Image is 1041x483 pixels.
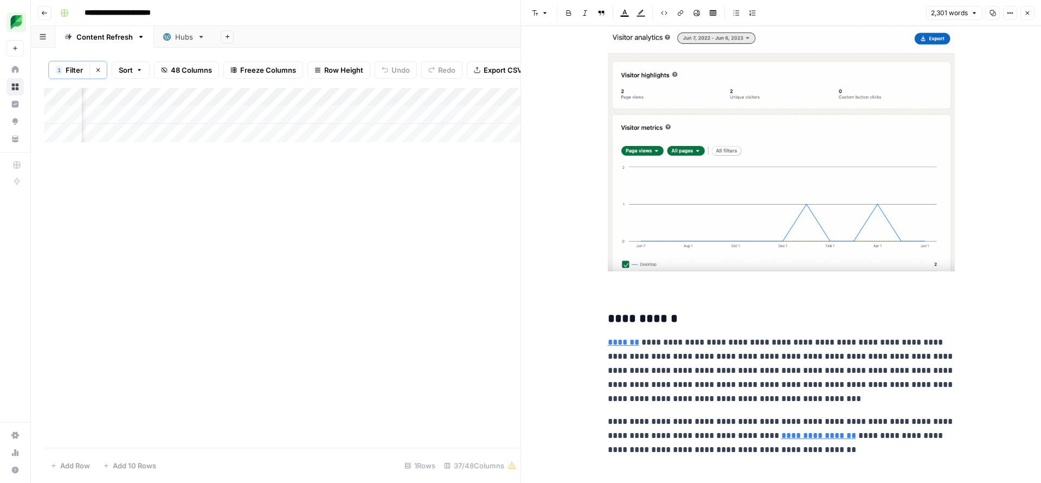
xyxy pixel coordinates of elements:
[375,61,417,79] button: Undo
[7,78,24,96] a: Browse
[7,113,24,130] a: Opportunities
[171,65,212,75] span: 48 Columns
[119,65,133,75] span: Sort
[391,65,410,75] span: Undo
[154,61,219,79] button: 48 Columns
[7,12,26,32] img: SproutSocial Logo
[7,427,24,444] a: Settings
[175,31,193,42] div: Hubs
[154,26,214,48] a: Hubs
[440,457,520,474] div: 37/48 Columns
[7,444,24,461] a: Usage
[307,61,370,79] button: Row Height
[324,65,363,75] span: Row Height
[7,130,24,148] a: Your Data
[438,65,455,75] span: Redo
[467,61,529,79] button: Export CSV
[112,61,150,79] button: Sort
[56,66,62,74] div: 1
[97,457,163,474] button: Add 10 Rows
[421,61,462,79] button: Redo
[223,61,303,79] button: Freeze Columns
[113,460,156,471] span: Add 10 Rows
[7,96,24,113] a: Insights
[7,61,24,78] a: Home
[484,65,522,75] span: Export CSV
[931,8,968,18] span: 2,301 words
[60,460,90,471] span: Add Row
[66,65,83,75] span: Filter
[400,457,440,474] div: 1 Rows
[240,65,296,75] span: Freeze Columns
[7,461,24,479] button: Help + Support
[926,6,982,20] button: 2,301 words
[44,457,97,474] button: Add Row
[55,26,154,48] a: Content Refresh
[49,61,89,79] button: 1Filter
[76,31,133,42] div: Content Refresh
[7,9,24,36] button: Workspace: SproutSocial
[57,66,61,74] span: 1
